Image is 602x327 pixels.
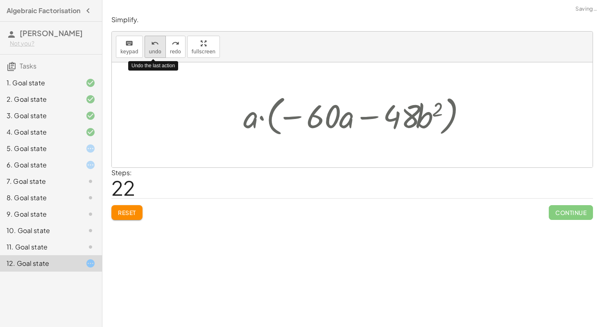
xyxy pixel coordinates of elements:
[149,49,161,55] span: undo
[7,127,72,137] div: 4. Goal state
[86,226,95,236] i: Task not started.
[7,258,72,268] div: 12. Goal state
[187,36,220,58] button: fullscreen
[20,28,83,38] span: [PERSON_NAME]
[111,168,132,177] label: Steps:
[7,193,72,203] div: 8. Goal state
[7,78,72,88] div: 1. Goal state
[145,36,166,58] button: undoundo
[151,39,159,48] i: undo
[86,258,95,268] i: Task started.
[575,5,597,13] span: Saving…
[111,15,593,25] p: Simplify.
[7,176,72,186] div: 7. Goal state
[7,209,72,219] div: 9. Goal state
[86,176,95,186] i: Task not started.
[86,209,95,219] i: Task not started.
[86,78,95,88] i: Task finished and correct.
[86,144,95,153] i: Task started.
[86,193,95,203] i: Task not started.
[116,36,143,58] button: keyboardkeypad
[7,144,72,153] div: 5. Goal state
[192,49,215,55] span: fullscreen
[86,111,95,121] i: Task finished and correct.
[10,39,95,48] div: Not you?
[165,36,186,58] button: redoredo
[125,39,133,48] i: keyboard
[86,127,95,137] i: Task finished and correct.
[128,61,178,71] div: Undo the last action
[170,49,181,55] span: redo
[120,49,138,55] span: keypad
[172,39,179,48] i: redo
[7,94,72,104] div: 2. Goal state
[7,6,80,16] h4: Algebraic Factorisation
[7,160,72,170] div: 6. Goal state
[7,111,72,121] div: 3. Goal state
[7,226,72,236] div: 10. Goal state
[111,205,143,220] button: Reset
[111,175,135,200] span: 22
[118,209,136,216] span: Reset
[86,242,95,252] i: Task not started.
[7,242,72,252] div: 11. Goal state
[20,62,36,70] span: Tasks
[86,94,95,104] i: Task finished and correct.
[86,160,95,170] i: Task started.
